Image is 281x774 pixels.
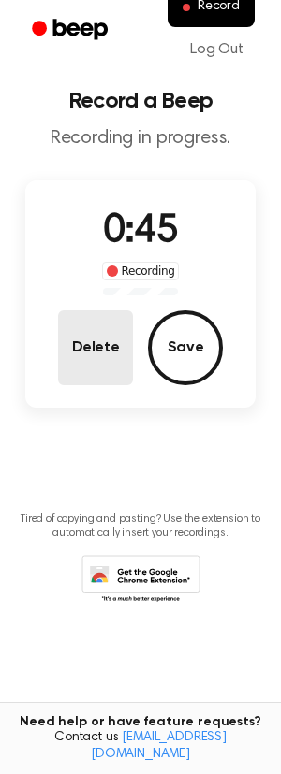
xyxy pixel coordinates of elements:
[91,731,227,761] a: [EMAIL_ADDRESS][DOMAIN_NAME]
[103,212,178,251] span: 0:45
[15,127,266,150] p: Recording in progress.
[15,512,266,540] p: Tired of copying and pasting? Use the extension to automatically insert your recordings.
[58,310,133,385] button: Delete Audio Record
[148,310,223,385] button: Save Audio Record
[11,730,270,763] span: Contact us
[15,90,266,112] h1: Record a Beep
[19,12,125,49] a: Beep
[102,262,180,280] div: Recording
[171,27,262,72] a: Log Out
